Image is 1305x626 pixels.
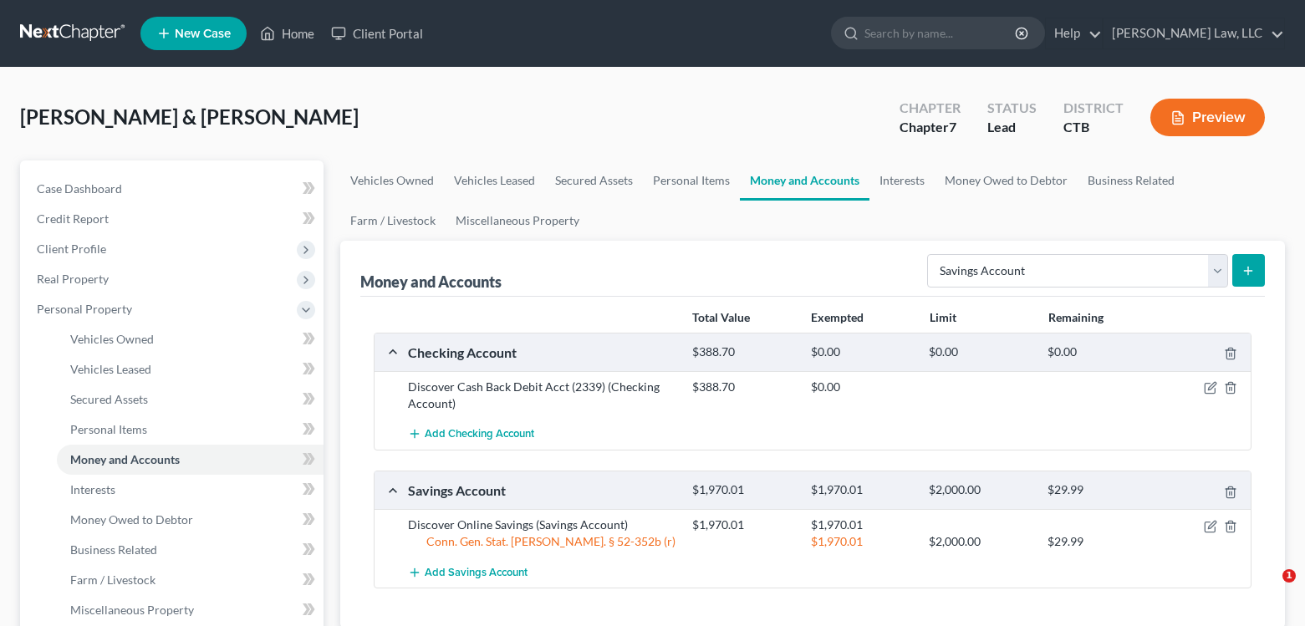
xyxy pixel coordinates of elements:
[1150,99,1265,136] button: Preview
[20,104,359,129] span: [PERSON_NAME] & [PERSON_NAME]
[935,160,1078,201] a: Money Owed to Debtor
[864,18,1017,48] input: Search by name...
[1039,533,1158,550] div: $29.99
[37,181,122,196] span: Case Dashboard
[684,379,803,395] div: $388.70
[175,28,231,40] span: New Case
[70,452,180,466] span: Money and Accounts
[37,272,109,286] span: Real Property
[930,310,956,324] strong: Limit
[1078,160,1185,201] a: Business Related
[37,242,106,256] span: Client Profile
[70,422,147,436] span: Personal Items
[1039,344,1158,360] div: $0.00
[545,160,643,201] a: Secured Assets
[37,302,132,316] span: Personal Property
[57,354,324,384] a: Vehicles Leased
[400,481,684,499] div: Savings Account
[23,204,324,234] a: Credit Report
[57,475,324,505] a: Interests
[70,512,193,527] span: Money Owed to Debtor
[920,533,1039,550] div: $2,000.00
[803,517,921,533] div: $1,970.01
[811,310,864,324] strong: Exempted
[400,344,684,361] div: Checking Account
[684,482,803,498] div: $1,970.01
[425,428,534,441] span: Add Checking Account
[252,18,323,48] a: Home
[1104,18,1284,48] a: [PERSON_NAME] Law, LLC
[1046,18,1102,48] a: Help
[340,160,444,201] a: Vehicles Owned
[987,99,1037,118] div: Status
[70,392,148,406] span: Secured Assets
[803,379,921,395] div: $0.00
[987,118,1037,137] div: Lead
[444,160,545,201] a: Vehicles Leased
[803,344,921,360] div: $0.00
[57,595,324,625] a: Miscellaneous Property
[1248,569,1288,609] iframe: Intercom live chat
[70,542,157,557] span: Business Related
[400,517,684,533] div: Discover Online Savings (Savings Account)
[1063,99,1124,118] div: District
[920,482,1039,498] div: $2,000.00
[684,517,803,533] div: $1,970.01
[57,384,324,415] a: Secured Assets
[70,573,155,587] span: Farm / Livestock
[869,160,935,201] a: Interests
[1063,118,1124,137] div: CTB
[70,482,115,496] span: Interests
[1039,482,1158,498] div: $29.99
[23,174,324,204] a: Case Dashboard
[70,362,151,376] span: Vehicles Leased
[408,419,534,450] button: Add Checking Account
[1282,569,1296,583] span: 1
[360,272,502,292] div: Money and Accounts
[57,535,324,565] a: Business Related
[1048,310,1104,324] strong: Remaining
[70,332,154,346] span: Vehicles Owned
[900,118,961,137] div: Chapter
[740,160,869,201] a: Money and Accounts
[323,18,431,48] a: Client Portal
[408,557,528,588] button: Add Savings Account
[803,533,921,550] div: $1,970.01
[57,505,324,535] a: Money Owed to Debtor
[643,160,740,201] a: Personal Items
[400,379,684,412] div: Discover Cash Back Debit Acct (2339) (Checking Account)
[70,603,194,617] span: Miscellaneous Property
[400,533,684,550] div: Conn. Gen. Stat. [PERSON_NAME]. § 52-352b (r)
[425,566,528,579] span: Add Savings Account
[37,211,109,226] span: Credit Report
[684,344,803,360] div: $388.70
[340,201,446,241] a: Farm / Livestock
[920,344,1039,360] div: $0.00
[803,482,921,498] div: $1,970.01
[949,119,956,135] span: 7
[692,310,750,324] strong: Total Value
[900,99,961,118] div: Chapter
[57,445,324,475] a: Money and Accounts
[57,324,324,354] a: Vehicles Owned
[57,565,324,595] a: Farm / Livestock
[57,415,324,445] a: Personal Items
[446,201,589,241] a: Miscellaneous Property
